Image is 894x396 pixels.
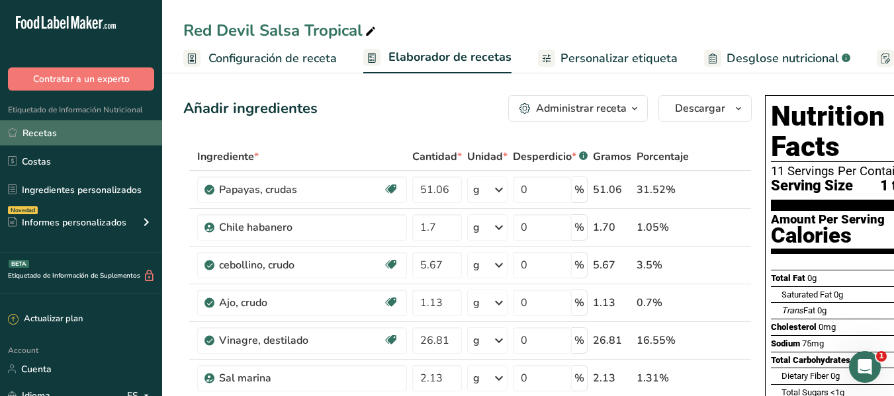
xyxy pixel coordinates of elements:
span: Cholesterol [771,322,817,332]
div: 1.05% [637,219,689,235]
span: Sodium [771,338,800,348]
span: Saturated Fat [782,290,832,299]
div: 1.13 [593,295,631,311]
span: Descargar [675,100,725,116]
span: Serving Size [771,178,853,194]
div: Vinagre, destilado [219,333,383,348]
a: Desglose nutricional [704,44,850,73]
div: 26.81 [593,333,631,348]
div: Añadir ingredientes [183,98,318,120]
span: 0g [834,290,843,299]
span: 0g [830,371,840,381]
span: 0g [817,305,827,315]
div: Desperdicio [513,149,588,165]
div: g [473,333,480,348]
div: 51.06 [593,182,631,198]
span: 1 [876,351,887,362]
span: Dietary Fiber [782,371,828,381]
span: 0mg [819,322,836,332]
div: Actualizar plan [8,313,83,326]
div: cebollino, crudo [219,257,383,273]
button: Descargar [658,95,752,122]
div: Administrar receta [536,100,627,116]
div: 16.55% [637,333,689,348]
span: Desglose nutricional [727,50,839,67]
div: 2.13 [593,370,631,386]
button: Contratar a un experto [8,67,154,91]
i: Trans [782,305,803,315]
span: Ingrediente [197,149,259,165]
div: BETA [9,260,29,268]
div: 31.52% [637,182,689,198]
span: Gramos [593,149,631,165]
div: Informes personalizados [8,216,126,229]
div: Ajo, crudo [219,295,383,311]
div: Red Devil Salsa Tropical [183,19,379,42]
div: Novedad [8,206,38,214]
a: Personalizar etiqueta [538,44,678,73]
span: Configuración de receta [208,50,337,67]
div: Papayas, crudas [219,182,383,198]
div: g [473,182,480,198]
span: Unidad [467,149,508,165]
div: 0.7% [637,295,689,311]
span: Personalizar etiqueta [560,50,678,67]
div: g [473,257,480,273]
span: Elaborador de recetas [388,48,512,66]
div: Chile habanero [219,219,384,235]
span: Cantidad [412,149,462,165]
span: Porcentaje [637,149,689,165]
iframe: Intercom live chat [849,351,881,383]
span: 75mg [802,338,824,348]
a: Configuración de receta [183,44,337,73]
div: 1.70 [593,219,631,235]
div: Calories [771,226,885,245]
div: g [473,295,480,311]
div: g [473,219,480,235]
div: g [473,370,480,386]
span: Fat [782,305,815,315]
button: Administrar receta [508,95,648,122]
div: Sal marina [219,370,384,386]
a: Elaborador de recetas [363,42,512,74]
span: 0g [807,273,817,283]
span: Total Carbohydrates [771,355,850,365]
div: Amount Per Serving [771,214,885,226]
div: 5.67 [593,257,631,273]
div: 3.5% [637,257,689,273]
div: 1.31% [637,370,689,386]
span: Total Fat [771,273,805,283]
